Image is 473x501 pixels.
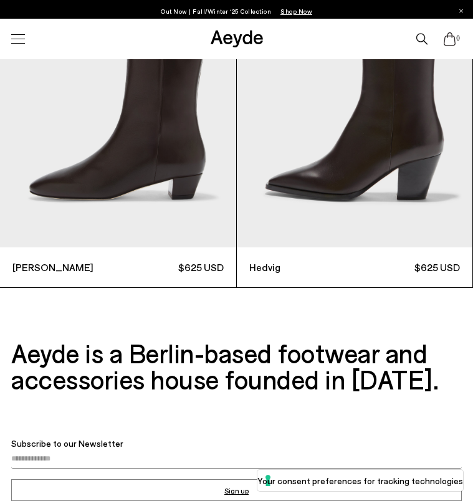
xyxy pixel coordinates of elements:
[355,261,460,274] span: $625 USD
[12,260,118,275] span: [PERSON_NAME]
[11,340,461,392] h3: Aeyde is a Berlin-based footwear and accessories house founded in [DATE].
[257,470,463,491] button: Your consent preferences for tracking technologies
[11,437,461,450] p: Subscribe to our Newsletter
[257,474,463,487] label: Your consent preferences for tracking technologies
[11,479,461,501] button: Sign up
[118,261,223,274] span: $625 USD
[249,260,355,275] span: Hedvig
